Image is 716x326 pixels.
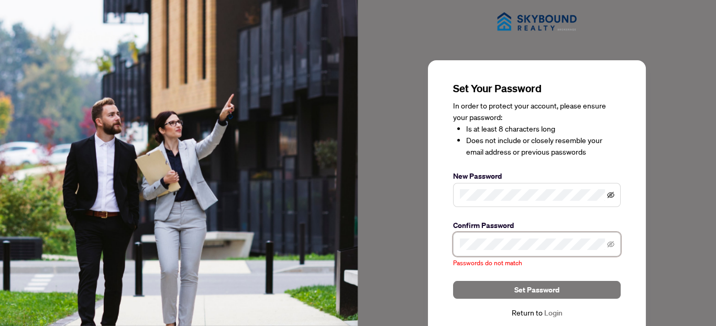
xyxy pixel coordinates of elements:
[514,281,559,298] span: Set Password
[453,81,621,96] h3: Set Your Password
[607,191,614,199] span: eye-invisible
[453,259,522,267] span: Passwords do not match
[453,281,621,299] button: Set Password
[453,170,621,182] label: New Password
[453,220,621,231] label: Confirm Password
[453,100,621,158] div: In order to protect your account, please ensure your password:
[607,241,614,248] span: eye-invisible
[466,123,621,135] li: Is at least 8 characters long
[544,308,563,318] a: Login
[453,307,621,319] div: Return to
[466,135,621,158] li: Does not include or closely resemble your email address or previous passwords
